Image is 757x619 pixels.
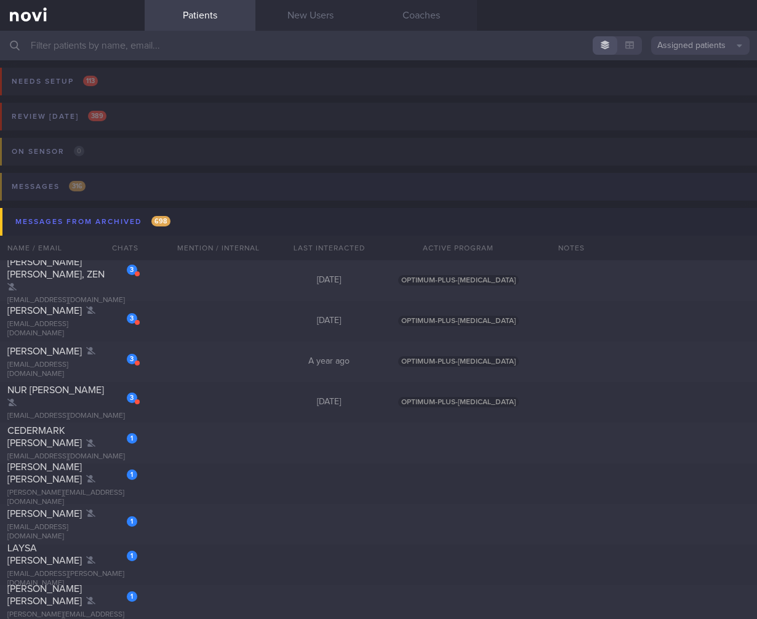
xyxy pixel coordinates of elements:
span: 0 [74,146,84,156]
span: 389 [88,111,106,121]
span: OPTIMUM-PLUS-[MEDICAL_DATA] [398,316,519,326]
div: A year ago [274,356,385,367]
div: Active Program [385,236,532,260]
div: 1 [127,551,137,561]
div: [PERSON_NAME][EMAIL_ADDRESS][DOMAIN_NAME] [7,489,137,507]
div: 3 [127,354,137,364]
button: Assigned patients [651,36,750,55]
div: [EMAIL_ADDRESS][DOMAIN_NAME] [7,320,137,338]
div: [EMAIL_ADDRESS][DOMAIN_NAME] [7,361,137,379]
div: Last Interacted [274,236,385,260]
div: 3 [127,313,137,324]
div: [EMAIL_ADDRESS][PERSON_NAME][DOMAIN_NAME] [7,570,137,588]
div: Mention / Internal [163,236,274,260]
span: OPTIMUM-PLUS-[MEDICAL_DATA] [398,356,519,367]
span: CEDERMARK [PERSON_NAME] [7,426,82,448]
div: Review [DATE] [9,108,110,125]
div: 1 [127,591,137,602]
span: OPTIMUM-PLUS-[MEDICAL_DATA] [398,397,519,407]
div: Chats [95,236,145,260]
div: [EMAIL_ADDRESS][DOMAIN_NAME] [7,523,137,541]
span: LAYSA [PERSON_NAME] [7,543,82,565]
div: [DATE] [274,275,385,286]
div: On sensor [9,143,87,160]
span: [PERSON_NAME] [7,306,82,316]
span: NUR [PERSON_NAME] [7,385,104,395]
span: [PERSON_NAME] [PERSON_NAME] [7,462,82,484]
span: 113 [83,76,98,86]
span: [PERSON_NAME] [7,346,82,356]
span: 698 [151,216,170,226]
div: 3 [127,393,137,403]
div: Messages [9,178,89,195]
div: Messages from Archived [12,214,174,230]
span: [PERSON_NAME] [PERSON_NAME] [7,584,82,606]
div: Notes [551,236,757,260]
span: OPTIMUM-PLUS-[MEDICAL_DATA] [398,275,519,286]
div: [DATE] [274,397,385,408]
div: Needs setup [9,73,101,90]
div: 1 [127,516,137,527]
span: [PERSON_NAME] [7,509,82,519]
div: [EMAIL_ADDRESS][DOMAIN_NAME] [7,296,137,305]
div: 1 [127,469,137,480]
div: 3 [127,265,137,275]
div: [EMAIL_ADDRESS][DOMAIN_NAME] [7,452,137,461]
div: [EMAIL_ADDRESS][DOMAIN_NAME] [7,412,137,421]
div: [DATE] [274,316,385,327]
div: 1 [127,433,137,444]
span: 316 [69,181,86,191]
